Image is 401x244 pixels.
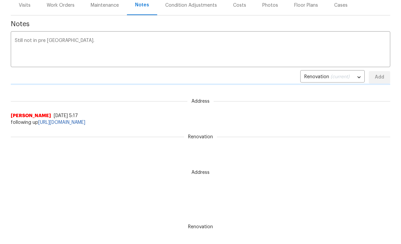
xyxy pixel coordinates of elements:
[334,2,348,9] div: Cases
[135,2,149,8] div: Notes
[15,38,386,62] textarea: Still not in pre [GEOGRAPHIC_DATA].
[294,2,318,9] div: Floor Plans
[11,21,390,28] span: Notes
[47,2,75,9] div: Work Orders
[233,2,246,9] div: Costs
[38,120,85,125] a: [URL][DOMAIN_NAME]
[330,75,350,79] span: (current)
[262,2,278,9] div: Photos
[91,2,119,9] div: Maintenance
[19,2,31,9] div: Visits
[300,69,365,86] div: Renovation (current)
[11,119,390,126] span: following up
[187,98,214,105] span: Address
[184,134,217,140] span: Renovation
[54,113,78,118] span: [DATE] 5:17
[11,112,51,119] span: [PERSON_NAME]
[165,2,217,9] div: Condition Adjustments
